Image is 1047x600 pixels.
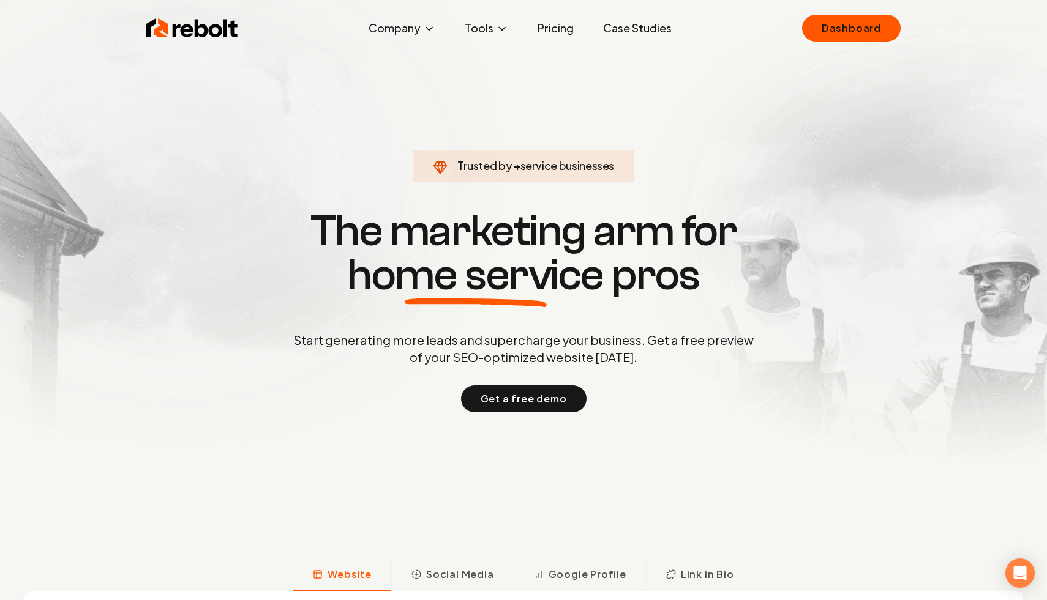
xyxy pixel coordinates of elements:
[146,16,238,40] img: Rebolt Logo
[291,331,756,366] p: Start generating more leads and supercharge your business. Get a free preview of your SEO-optimiz...
[391,560,514,591] button: Social Media
[293,560,391,591] button: Website
[347,253,604,297] span: home service
[802,15,901,42] a: Dashboard
[549,567,626,582] span: Google Profile
[359,16,445,40] button: Company
[455,16,518,40] button: Tools
[681,567,734,582] span: Link in Bio
[230,209,817,297] h1: The marketing arm for pros
[328,567,372,582] span: Website
[1005,558,1035,588] div: Open Intercom Messenger
[514,158,520,172] span: +
[593,16,681,40] a: Case Studies
[520,158,615,172] span: service businesses
[426,567,494,582] span: Social Media
[457,158,512,172] span: Trusted by
[514,560,646,591] button: Google Profile
[528,16,584,40] a: Pricing
[461,385,587,412] button: Get a free demo
[646,560,754,591] button: Link in Bio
